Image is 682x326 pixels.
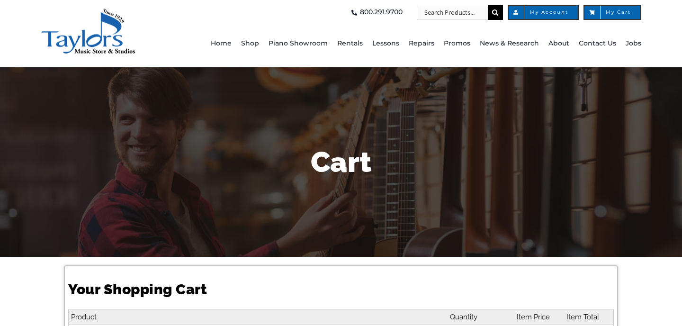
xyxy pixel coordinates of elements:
[448,309,514,325] th: Quantity
[417,5,488,20] input: Search Products...
[626,36,641,51] span: Jobs
[64,142,618,182] h1: Cart
[518,10,568,15] span: My Account
[409,20,434,67] a: Repairs
[349,5,403,20] a: 800.291.9700
[337,36,363,51] span: Rentals
[269,36,328,51] span: Piano Showroom
[579,20,616,67] a: Contact Us
[337,20,363,67] a: Rentals
[372,20,399,67] a: Lessons
[372,36,399,51] span: Lessons
[480,20,539,67] a: News & Research
[269,20,328,67] a: Piano Showroom
[548,36,569,51] span: About
[583,5,641,20] a: My Cart
[564,309,613,325] th: Item Total
[548,20,569,67] a: About
[594,10,631,15] span: My Cart
[444,20,470,67] a: Promos
[480,36,539,51] span: News & Research
[409,36,434,51] span: Repairs
[444,36,470,51] span: Promos
[241,36,259,51] span: Shop
[488,5,503,20] input: Search
[241,20,259,67] a: Shop
[360,5,403,20] span: 800.291.9700
[197,20,641,67] nav: Main Menu
[514,309,564,325] th: Item Price
[579,36,616,51] span: Contact Us
[211,36,232,51] span: Home
[69,309,448,325] th: Product
[626,20,641,67] a: Jobs
[211,20,232,67] a: Home
[41,7,135,17] a: taylors-music-store-west-chester
[197,5,641,20] nav: Top Right
[508,5,579,20] a: My Account
[68,280,613,299] h1: Your Shopping Cart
